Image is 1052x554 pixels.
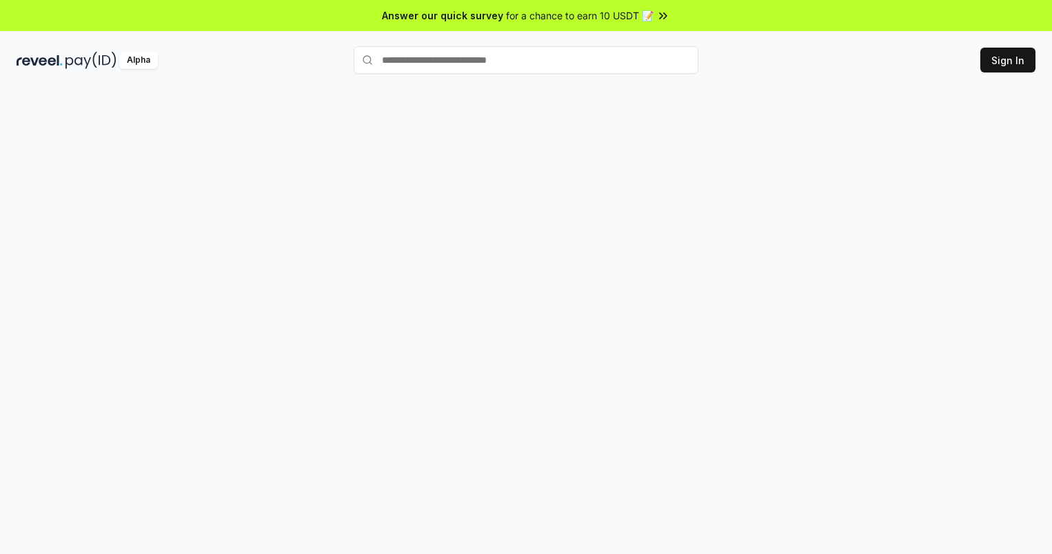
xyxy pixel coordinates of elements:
button: Sign In [980,48,1035,72]
div: Alpha [119,52,158,69]
img: reveel_dark [17,52,63,69]
span: for a chance to earn 10 USDT 📝 [506,8,654,23]
img: pay_id [65,52,117,69]
span: Answer our quick survey [382,8,503,23]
